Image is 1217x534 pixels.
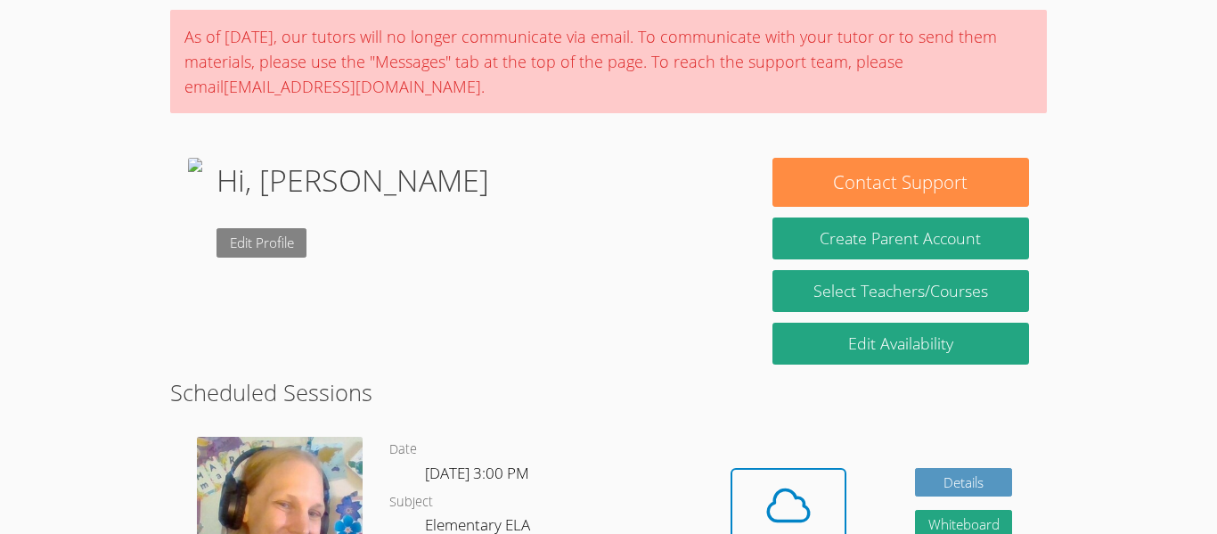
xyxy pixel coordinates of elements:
[772,270,1029,312] a: Select Teachers/Courses
[389,439,417,461] dt: Date
[389,491,433,513] dt: Subject
[425,463,529,483] span: [DATE] 3:00 PM
[772,218,1029,259] button: Create Parent Account
[216,158,489,203] h1: Hi, [PERSON_NAME]
[170,375,1047,409] h2: Scheduled Sessions
[772,323,1029,365] a: Edit Availability
[170,10,1047,113] div: As of [DATE], our tutors will no longer communicate via email. To communicate with your tutor or ...
[915,468,1013,497] a: Details
[216,228,307,258] a: Edit Profile
[188,158,202,258] img: default.png
[772,158,1029,207] button: Contact Support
